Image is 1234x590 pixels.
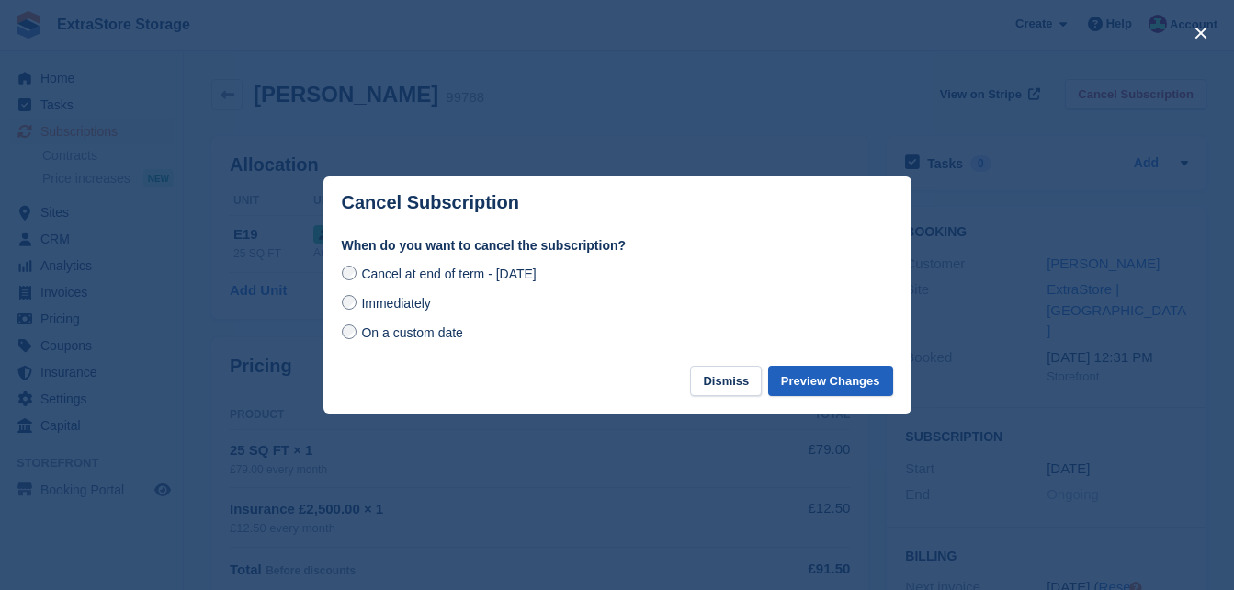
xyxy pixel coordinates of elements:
[342,236,893,255] label: When do you want to cancel the subscription?
[361,325,463,340] span: On a custom date
[1186,18,1216,48] button: close
[690,366,762,396] button: Dismiss
[361,296,430,311] span: Immediately
[342,192,519,213] p: Cancel Subscription
[342,295,357,310] input: Immediately
[342,266,357,280] input: Cancel at end of term - [DATE]
[342,324,357,339] input: On a custom date
[768,366,893,396] button: Preview Changes
[361,267,536,281] span: Cancel at end of term - [DATE]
